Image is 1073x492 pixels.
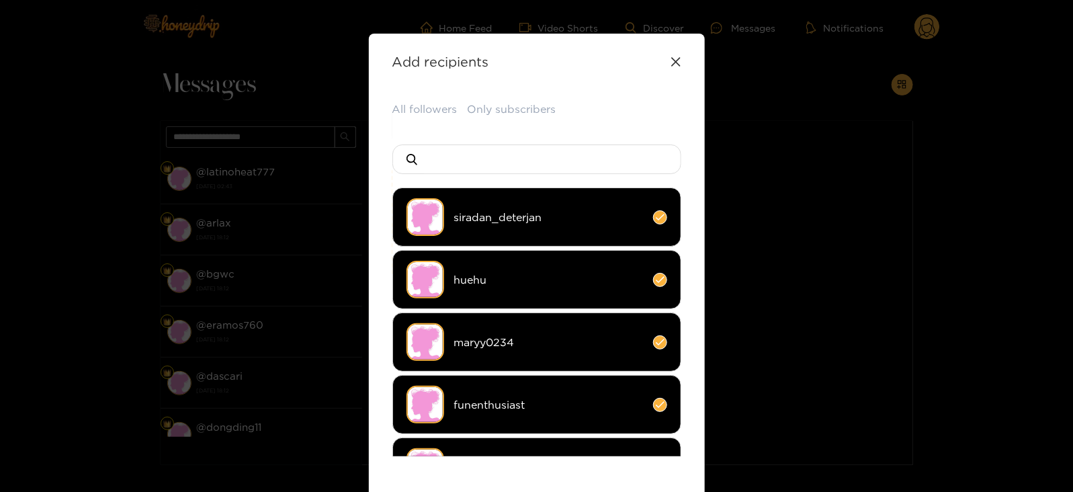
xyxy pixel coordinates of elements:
[406,261,444,298] img: no-avatar.png
[454,335,643,350] span: maryy0234
[406,198,444,236] img: no-avatar.png
[454,397,643,413] span: funenthusiast
[454,210,643,225] span: siradan_deterjan
[392,101,458,117] button: All followers
[406,386,444,423] img: no-avatar.png
[454,272,643,288] span: huehu
[468,101,556,117] button: Only subscribers
[406,448,444,486] img: no-avatar.png
[392,54,489,69] strong: Add recipients
[406,323,444,361] img: no-avatar.png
